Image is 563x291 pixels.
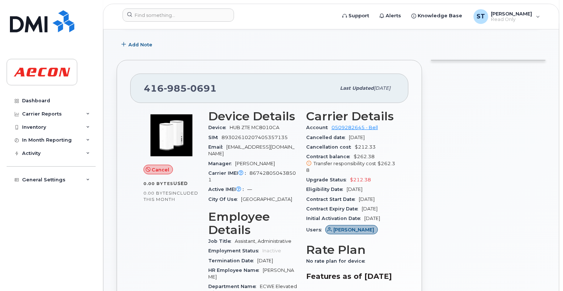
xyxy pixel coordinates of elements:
img: image20231002-3703462-1jz5835.jpeg [149,113,194,157]
span: — [247,187,252,192]
span: Assistant, Administrative [235,238,291,244]
span: Alerts [386,12,401,19]
span: [PERSON_NAME] [491,11,532,17]
span: Job Title [208,238,235,244]
span: Manager [208,161,235,166]
span: Device [208,125,230,130]
span: Active IMEI [208,187,247,192]
span: Cancelled date [306,135,349,140]
span: Support [349,12,369,19]
button: Add Note [117,38,159,51]
span: 985 [164,83,187,94]
a: Support [337,8,375,23]
span: 0691 [187,83,217,94]
span: $262.38 [306,154,395,174]
span: [DATE] [349,135,365,140]
span: Last updated [340,85,374,91]
span: 0.00 Bytes [144,191,171,196]
span: [DATE] [257,258,273,263]
span: Read Only [491,17,532,22]
span: HR Employee Name [208,267,263,273]
a: Knowledge Base [407,8,468,23]
h3: Features as of [DATE] [306,272,395,281]
span: Account [306,125,332,130]
span: 416 [144,83,217,94]
span: included this month [144,190,198,202]
span: City Of Use [208,196,241,202]
span: Transfer responsibility cost [314,161,376,166]
span: Carrier IMEI [208,170,249,176]
a: 0509282645 - Bell [332,125,378,130]
span: used [173,181,188,186]
span: Email [208,144,226,150]
span: Inactive [262,248,281,253]
h3: Rate Plan [306,243,395,256]
a: [PERSON_NAME] [325,227,378,233]
span: $262.38 [306,161,395,173]
span: 0.00 Bytes [144,181,173,186]
span: [DATE] [364,216,380,221]
div: Shaelyn Thomas [468,9,545,24]
span: [DATE] [347,187,362,192]
span: ST [477,12,485,21]
span: 89302610207405357135 [222,135,288,140]
span: No rate plan for device [306,258,369,264]
span: Initial Activation Date [306,216,364,221]
span: Termination Date [208,258,257,263]
span: HUB ZTE MC8010CA [230,125,279,130]
a: Alerts [375,8,407,23]
span: Cancel [152,166,170,173]
span: 867428050438501 [208,170,296,182]
span: Upgrade Status [306,177,350,182]
input: Find something... [123,8,234,22]
span: [EMAIL_ADDRESS][DOMAIN_NAME] [208,144,294,156]
span: SIM [208,135,222,140]
span: Contract balance [306,154,354,159]
span: [PERSON_NAME] [235,161,275,166]
span: [GEOGRAPHIC_DATA] [241,196,292,202]
h3: Employee Details [208,210,297,237]
span: [DATE] [362,206,378,212]
span: Contract Start Date [306,196,359,202]
h3: Device Details [208,110,297,123]
span: [DATE] [359,196,375,202]
span: $212.38 [350,177,371,182]
span: Contract Expiry Date [306,206,362,212]
span: Knowledge Base [418,12,463,19]
span: Add Note [128,41,152,48]
span: Employment Status [208,248,262,253]
span: Users [306,227,325,233]
span: [DATE] [374,85,390,91]
span: $212.33 [355,144,376,150]
span: Department Name [208,284,260,289]
span: Cancellation cost [306,144,355,150]
span: [PERSON_NAME] [334,226,375,233]
h3: Carrier Details [306,110,395,123]
span: Eligibility Date [306,187,347,192]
